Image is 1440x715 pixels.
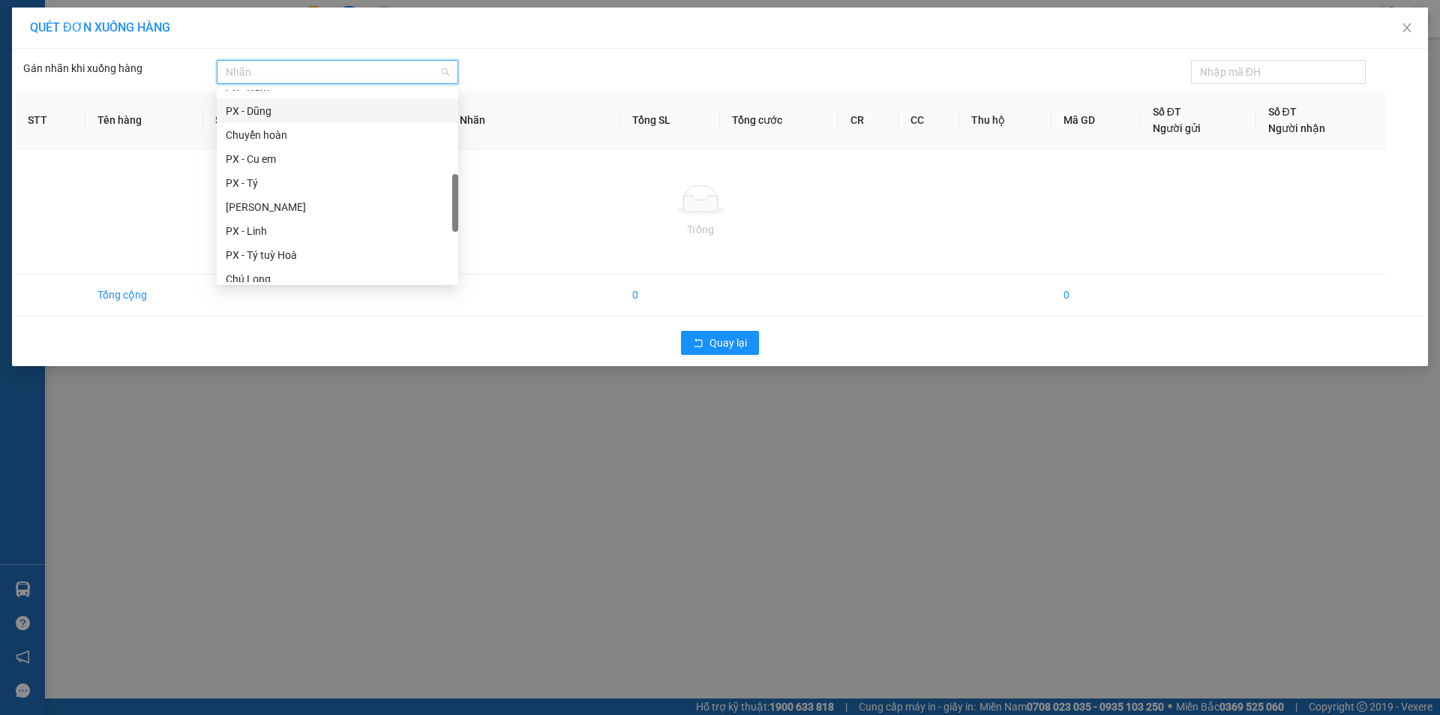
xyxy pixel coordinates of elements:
div: Trống [28,221,1374,238]
th: Nhãn [448,92,620,149]
th: CR [838,92,898,149]
span: close [1401,22,1413,34]
div: PX - Linh [217,219,458,243]
div: Gán nhãn khi xuống hàng [23,60,217,84]
input: Nhập mã ĐH [1200,64,1345,80]
span: Người nhận [1268,122,1325,134]
div: Chú Long [217,267,458,291]
div: PX - Dũng [226,103,449,119]
button: Close [1386,8,1428,50]
div: PX - Tý [226,175,449,191]
div: Chú Long [226,271,449,287]
div: PX - Cu em [217,147,458,171]
div: Linh thu [217,195,458,219]
span: rollback [693,338,703,350]
th: CC [898,92,958,149]
span: Số ĐT [1153,106,1181,118]
div: [PERSON_NAME] [226,199,449,215]
th: Tổng cước [720,92,839,149]
button: rollbackQuay lại [681,331,759,355]
div: PX - Tý tuỳ Hoà [217,243,458,267]
div: PX - Tý tuỳ Hoà [226,247,449,263]
span: Số ĐT [1268,106,1297,118]
div: Chuyển hoàn [226,127,449,143]
th: SL [203,92,261,149]
div: PX - Linh [226,223,449,239]
div: Chuyển hoàn [217,123,458,147]
div: PX - Tý [217,171,458,195]
td: Tổng cộng [85,275,203,316]
span: Người gửi [1153,122,1201,134]
th: Thu hộ [959,92,1051,149]
td: 0 [620,275,720,316]
th: Mã GD [1051,92,1141,149]
div: PX - Dũng [217,99,458,123]
span: QUÉT ĐƠN XUỐNG HÀNG [30,20,170,35]
div: PX - Cu em [226,151,449,167]
span: Quay lại [709,335,747,351]
td: 0 [1051,275,1141,316]
th: STT [16,92,85,149]
th: Tổng SL [620,92,720,149]
th: Tên hàng [85,92,203,149]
